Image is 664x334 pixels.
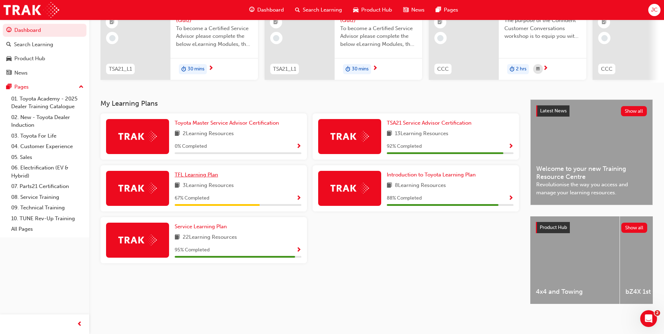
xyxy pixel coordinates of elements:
[8,202,86,213] a: 09. Technical Training
[3,81,86,93] button: Pages
[508,194,513,203] button: Show Progress
[330,131,369,142] img: Trak
[244,3,289,17] a: guage-iconDashboard
[8,141,86,152] a: 04. Customer Experience
[14,83,29,91] div: Pages
[4,2,59,18] img: Trak
[508,144,513,150] span: Show Progress
[444,6,458,14] span: Pages
[175,172,218,178] span: TFL Learning Plan
[8,131,86,141] a: 03. Toyota For Life
[504,16,581,40] span: The purpose of the Confident Customer Conversations workshop is to equip you with tools to commun...
[516,65,526,73] span: 2 hrs
[176,25,252,48] span: To become a Certified Service Advisor please complete the below eLearning Modules, the Service Ad...
[387,130,392,138] span: book-icon
[118,183,157,194] img: Trak
[118,235,157,245] img: Trak
[536,65,540,74] span: calendar-icon
[14,55,45,63] div: Product Hub
[289,3,348,17] a: search-iconSearch Learning
[110,18,114,27] span: booktick-icon
[530,99,653,205] a: Latest NewsShow allWelcome to your new Training Resource CentreRevolutionise the way you access a...
[8,224,86,235] a: All Pages
[536,105,647,117] a: Latest NewsShow all
[411,6,425,14] span: News
[295,6,300,14] span: search-icon
[183,181,234,190] span: 3 Learning Resources
[438,18,442,27] span: booktick-icon
[175,233,180,242] span: book-icon
[387,172,476,178] span: Introduction to Toyota Learning Plan
[395,130,448,138] span: 13 Learning Resources
[601,35,608,41] span: learningRecordVerb_NONE-icon
[109,65,132,73] span: TSA21_L1
[540,224,567,230] span: Product Hub
[601,65,613,73] span: CCC
[175,194,209,202] span: 67 % Completed
[536,165,647,181] span: Welcome to your new Training Resource Centre
[208,65,214,72] span: next-icon
[387,194,422,202] span: 88 % Completed
[508,142,513,151] button: Show Progress
[387,120,471,126] span: TSA21 Service Advisor Certification
[621,223,648,233] button: Show all
[648,4,660,16] button: JC
[175,119,282,127] a: Toyota Master Service Advisor Certification
[8,152,86,163] a: 05. Sales
[273,18,278,27] span: booktick-icon
[188,65,204,73] span: 30 mins
[296,144,301,150] span: Show Progress
[296,194,301,203] button: Show Progress
[436,6,441,14] span: pages-icon
[395,181,446,190] span: 8 Learning Resources
[651,6,658,14] span: JC
[348,3,398,17] a: car-iconProduct Hub
[100,99,519,107] h3: My Learning Plans
[175,142,207,151] span: 0 % Completed
[8,213,86,224] a: 10. TUNE Rev-Up Training
[8,112,86,131] a: 02. New - Toyota Dealer Induction
[181,65,186,74] span: duration-icon
[6,27,12,34] span: guage-icon
[340,25,417,48] span: To become a Certified Service Advisor please complete the below eLearning Modules, the Service Ad...
[6,70,12,76] span: news-icon
[372,65,378,72] span: next-icon
[543,65,548,72] span: next-icon
[296,142,301,151] button: Show Progress
[8,192,86,203] a: 08. Service Training
[6,56,12,62] span: car-icon
[387,171,478,179] a: Introduction to Toyota Learning Plan
[175,120,279,126] span: Toyota Master Service Advisor Certification
[352,65,369,73] span: 30 mins
[437,35,443,41] span: learningRecordVerb_NONE-icon
[6,84,12,90] span: pages-icon
[183,233,237,242] span: 22 Learning Resources
[387,181,392,190] span: book-icon
[109,35,116,41] span: learningRecordVerb_NONE-icon
[655,310,660,316] span: 2
[3,52,86,65] a: Product Hub
[296,246,301,255] button: Show Progress
[175,181,180,190] span: book-icon
[8,162,86,181] a: 06. Electrification (EV & Hybrid)
[3,67,86,79] a: News
[14,41,53,49] div: Search Learning
[536,222,647,233] a: Product HubShow all
[330,183,369,194] img: Trak
[536,288,614,296] span: 4x4 and Towing
[77,320,82,329] span: prev-icon
[175,246,210,254] span: 95 % Completed
[249,6,254,14] span: guage-icon
[536,181,647,196] span: Revolutionise the way you access and manage your learning resources.
[602,18,607,27] span: booktick-icon
[361,6,392,14] span: Product Hub
[183,130,234,138] span: 2 Learning Resources
[640,310,657,327] iframe: Intercom live chat
[403,6,408,14] span: news-icon
[621,106,647,116] button: Show all
[296,195,301,202] span: Show Progress
[345,65,350,74] span: duration-icon
[530,216,620,304] a: 4x4 and Towing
